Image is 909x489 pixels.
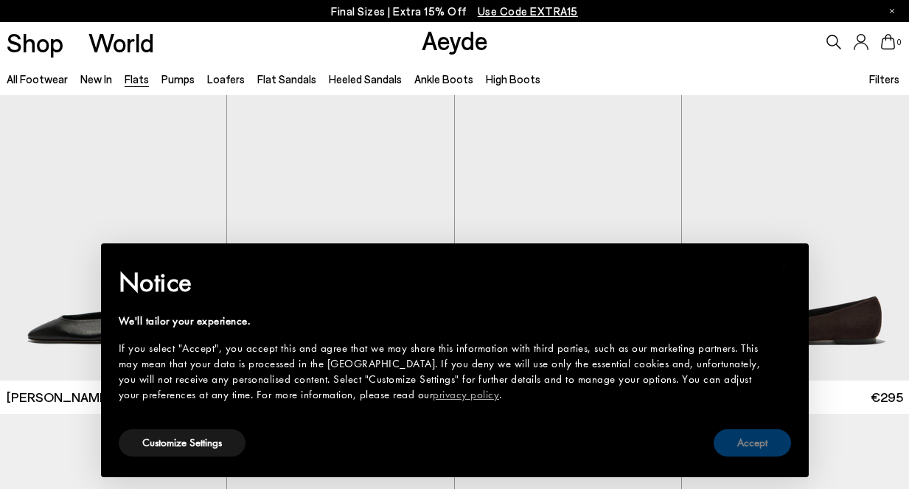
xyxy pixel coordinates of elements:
[7,72,68,86] a: All Footwear
[119,263,767,302] h2: Notice
[414,72,473,86] a: Ankle Boots
[207,72,245,86] a: Loafers
[125,72,149,86] a: Flats
[161,72,195,86] a: Pumps
[682,95,909,381] img: Ellie Suede Almond-Toe Flats
[896,38,903,46] span: 0
[7,388,112,406] span: [PERSON_NAME]
[119,313,767,329] div: We'll tailor your experience.
[455,95,681,381] img: Ellie Almond-Toe Flats
[486,72,540,86] a: High Boots
[329,72,402,86] a: Heeled Sandals
[119,429,245,457] button: Customize Settings
[80,72,112,86] a: New In
[714,429,791,457] button: Accept
[119,341,767,403] div: If you select "Accept", you accept this and agree that we may share this information with third p...
[869,72,899,86] span: Filters
[257,72,316,86] a: Flat Sandals
[331,2,578,21] p: Final Sizes | Extra 15% Off
[7,30,63,55] a: Shop
[422,24,488,55] a: Aeyde
[433,387,499,402] a: privacy policy
[478,4,578,18] span: Navigate to /collections/ss25-final-sizes
[767,248,803,283] button: Close this notice
[881,34,896,50] a: 0
[871,388,903,406] span: €295
[88,30,154,55] a: World
[227,95,453,381] img: Ellie Almond-Toe Flats
[780,254,790,277] span: ×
